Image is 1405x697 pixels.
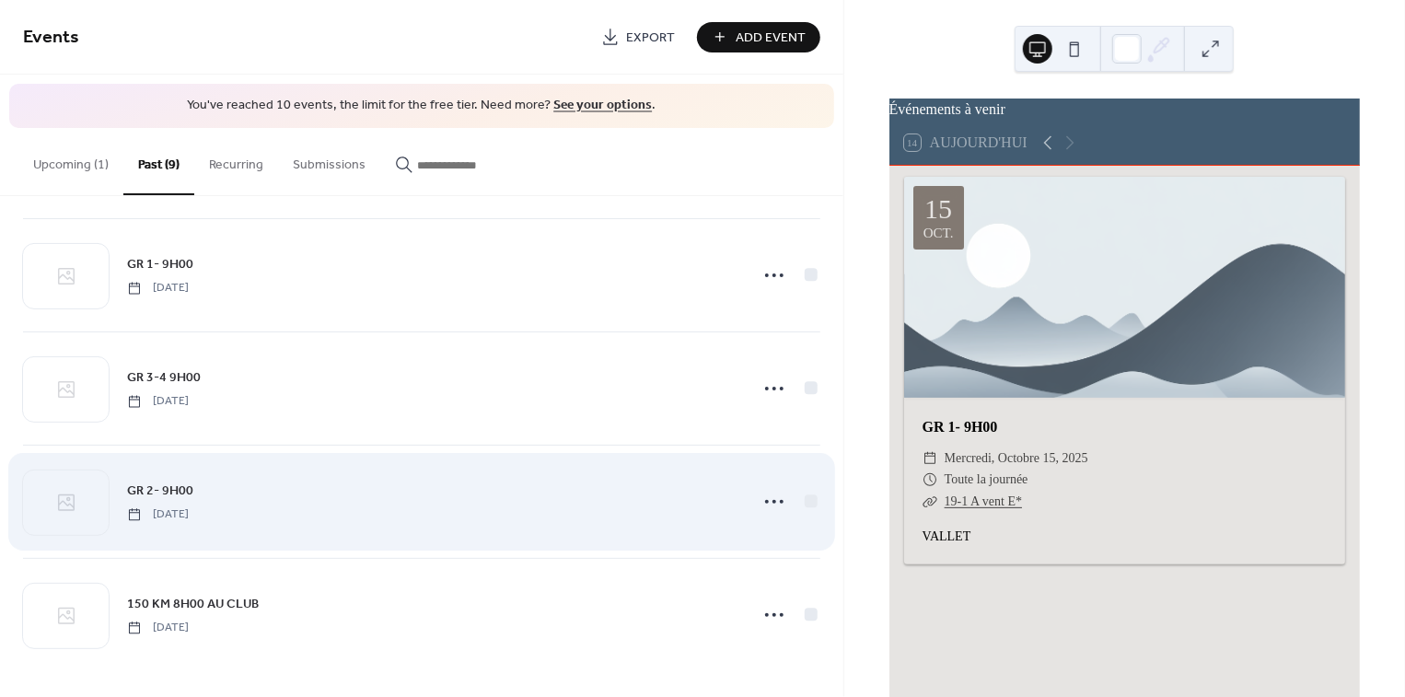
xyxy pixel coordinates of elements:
[278,128,380,193] button: Submissions
[923,419,998,435] a: GR 1- 9H00
[127,506,189,523] span: [DATE]
[127,393,189,410] span: [DATE]
[127,367,201,389] a: GR 3-4 9H00
[127,254,193,275] a: GR 1- 9H00
[553,94,652,119] a: See your options
[923,469,937,491] div: ​
[889,99,1360,121] div: Événements à venir
[127,620,189,636] span: [DATE]
[127,255,193,274] span: GR 1- 9H00
[923,227,954,240] div: oct.
[587,22,690,52] a: Export
[123,128,194,195] button: Past (9)
[127,368,201,388] span: GR 3-4 9H00
[127,481,193,502] a: GR 2- 9H00
[18,128,123,193] button: Upcoming (1)
[127,595,259,614] span: 150 KM 8H00 AU CLUB
[627,29,676,48] span: Export
[923,491,937,513] div: ​
[945,469,1028,491] span: Toute la journée
[23,20,79,56] span: Events
[945,447,1088,470] span: mercredi, octobre 15, 2025
[194,128,278,193] button: Recurring
[945,494,1022,508] a: 19-1 A vent E*
[924,195,952,223] div: 15
[904,527,1345,546] div: VALLET
[923,447,937,470] div: ​
[127,594,259,615] a: 150 KM 8H00 AU CLUB
[127,482,193,501] span: GR 2- 9H00
[127,280,189,296] span: [DATE]
[28,98,816,116] span: You've reached 10 events, the limit for the free tier. Need more? .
